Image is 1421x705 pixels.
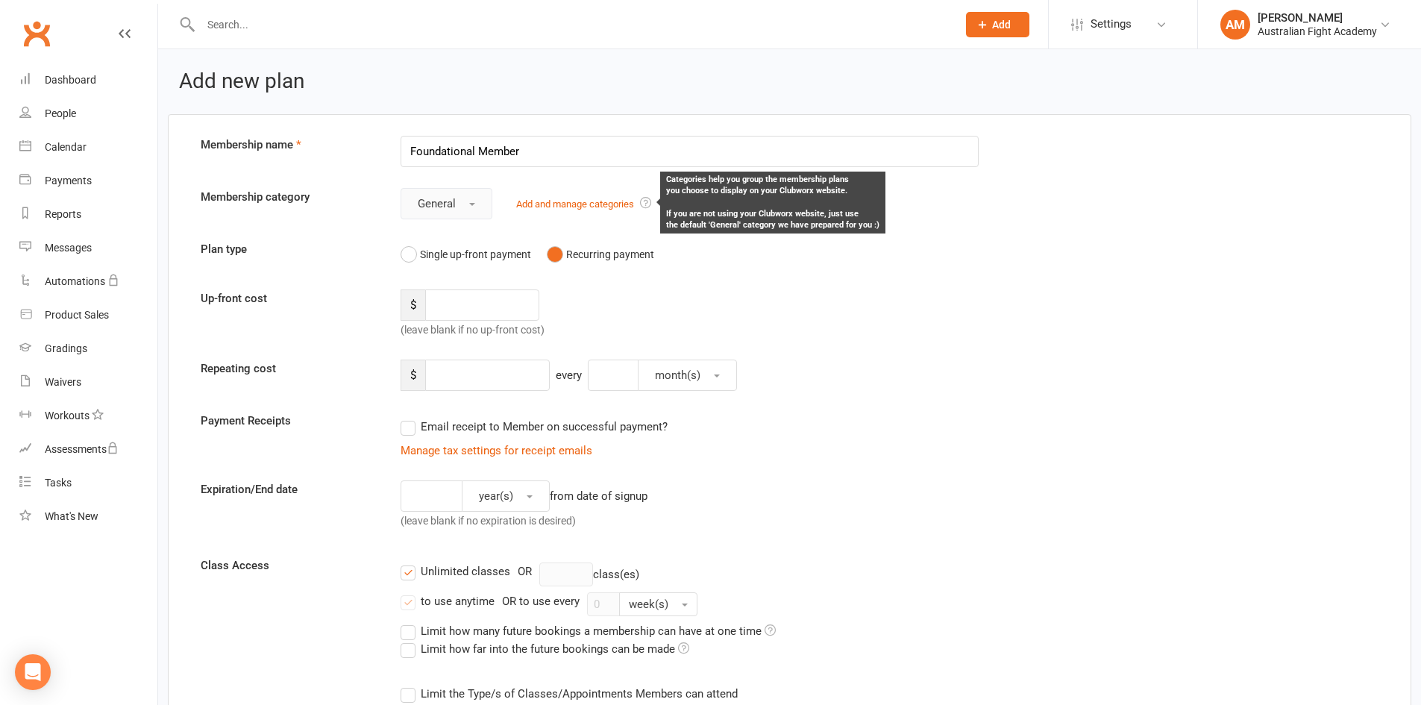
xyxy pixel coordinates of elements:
div: to use anytime [421,592,495,608]
label: Up-front cost [189,289,389,307]
span: Add [992,19,1011,31]
div: from date of signup [550,487,647,505]
div: Product Sales [45,309,109,321]
div: What's New [45,510,98,522]
a: Waivers [19,366,157,399]
span: week(s) [629,598,668,611]
div: Gradings [45,342,87,354]
a: Clubworx [18,15,55,52]
a: Add and manage categories [516,198,634,210]
div: Reports [45,208,81,220]
div: Messages [45,242,92,254]
div: OR [518,563,532,580]
div: Australian Fight Academy [1258,25,1377,38]
label: Repeating cost [189,360,389,377]
label: Limit how many future bookings a membership can have at one time [401,622,776,640]
div: Categories help you group the membership plans you choose to display on your Clubworx website. If... [660,172,885,234]
a: Manage tax settings for receipt emails [401,444,592,457]
button: Add [966,12,1029,37]
a: Automations [19,265,157,298]
div: Unlimited classes [421,563,510,578]
label: Email receipt to Member on successful payment? [401,418,668,436]
button: Recurring payment [547,240,654,269]
label: Plan type [189,240,389,258]
span: year(s) [479,489,513,503]
a: Reports [19,198,157,231]
div: Waivers [45,376,81,388]
div: Dashboard [45,74,96,86]
a: What's New [19,500,157,533]
div: OR to use every [502,592,580,610]
a: Assessments [19,433,157,466]
a: Payments [19,164,157,198]
a: Product Sales [19,298,157,332]
button: week(s) [619,592,697,616]
a: Gradings [19,332,157,366]
a: Calendar [19,131,157,164]
span: (leave blank if no expiration is desired) [401,515,576,527]
div: Tasks [45,477,72,489]
label: Class Access [189,557,389,574]
span: $ [401,289,425,321]
a: Dashboard [19,63,157,97]
label: Expiration/End date [189,480,389,498]
div: AM [1220,10,1250,40]
span: month(s) [655,369,700,382]
div: every [550,360,588,391]
button: year(s) [462,480,550,512]
div: People [45,107,76,119]
div: [PERSON_NAME] [1258,11,1377,25]
a: Tasks [19,466,157,500]
h2: Add new plan [179,70,1400,93]
label: Membership name [189,136,389,154]
div: class(es) [539,563,639,586]
div: Automations [45,275,105,287]
div: Calendar [45,141,87,153]
a: Messages [19,231,157,265]
input: Search... [196,14,947,35]
span: General [418,197,456,210]
span: $ [401,360,425,391]
div: Workouts [45,410,90,422]
label: Membership category [189,188,389,206]
label: Limit how far into the future bookings can be made [401,640,689,658]
button: month(s) [638,360,737,391]
div: Payments [45,175,92,187]
label: Payment Receipts [189,412,389,430]
a: Workouts [19,399,157,433]
input: Enter membership name [401,136,979,167]
button: Single up-front payment [401,240,531,269]
span: (leave blank if no up-front cost) [401,324,545,336]
span: Settings [1091,7,1132,41]
a: People [19,97,157,131]
div: Open Intercom Messenger [15,654,51,690]
button: General [401,188,492,219]
label: Limit the Type/s of Classes/Appointments Members can attend [401,685,738,703]
div: Assessments [45,443,119,455]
